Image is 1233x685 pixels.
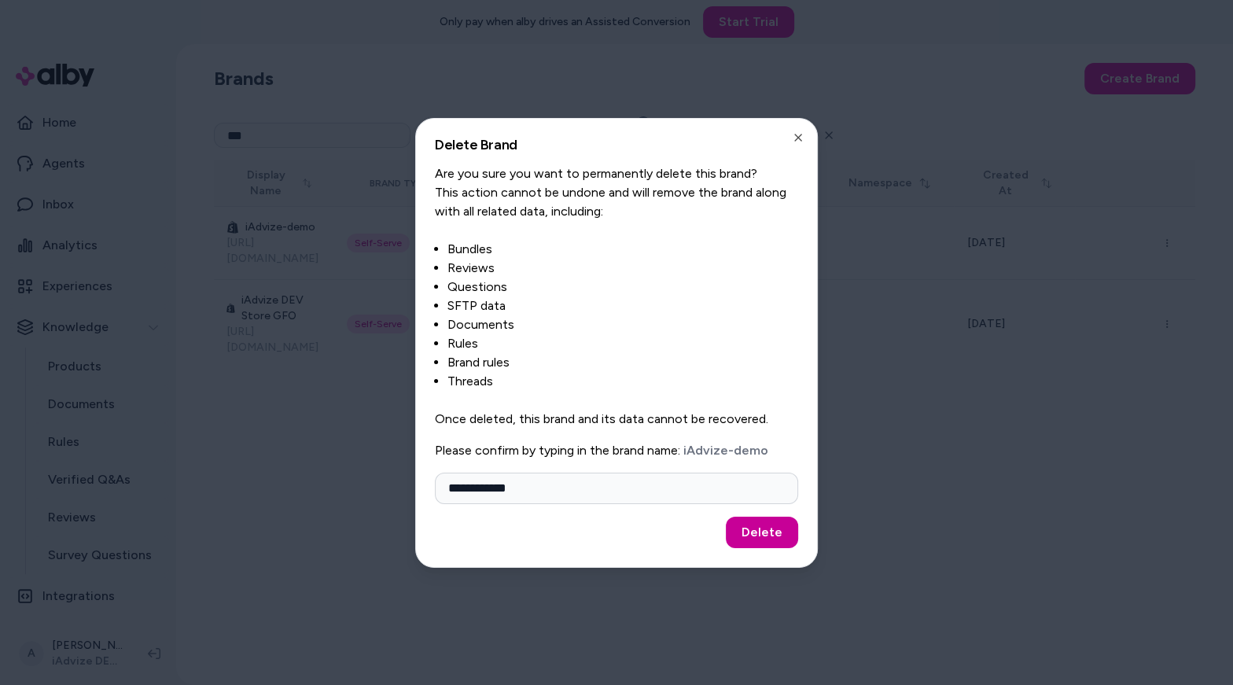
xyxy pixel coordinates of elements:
[435,164,798,429] p: Are you sure you want to permanently delete this brand? This action cannot be undone and will rem...
[726,517,798,548] button: Delete
[447,372,798,391] li: Threads
[447,240,798,259] li: Bundles
[447,315,798,334] li: Documents
[447,296,798,315] li: SFTP data
[435,138,798,152] h2: Delete Brand
[447,353,798,372] li: Brand rules
[447,334,798,353] li: Rules
[435,441,798,460] p: Please confirm by typing in the brand name:
[447,278,798,296] li: Questions
[683,443,768,458] span: iAdvize-demo
[447,259,798,278] li: Reviews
